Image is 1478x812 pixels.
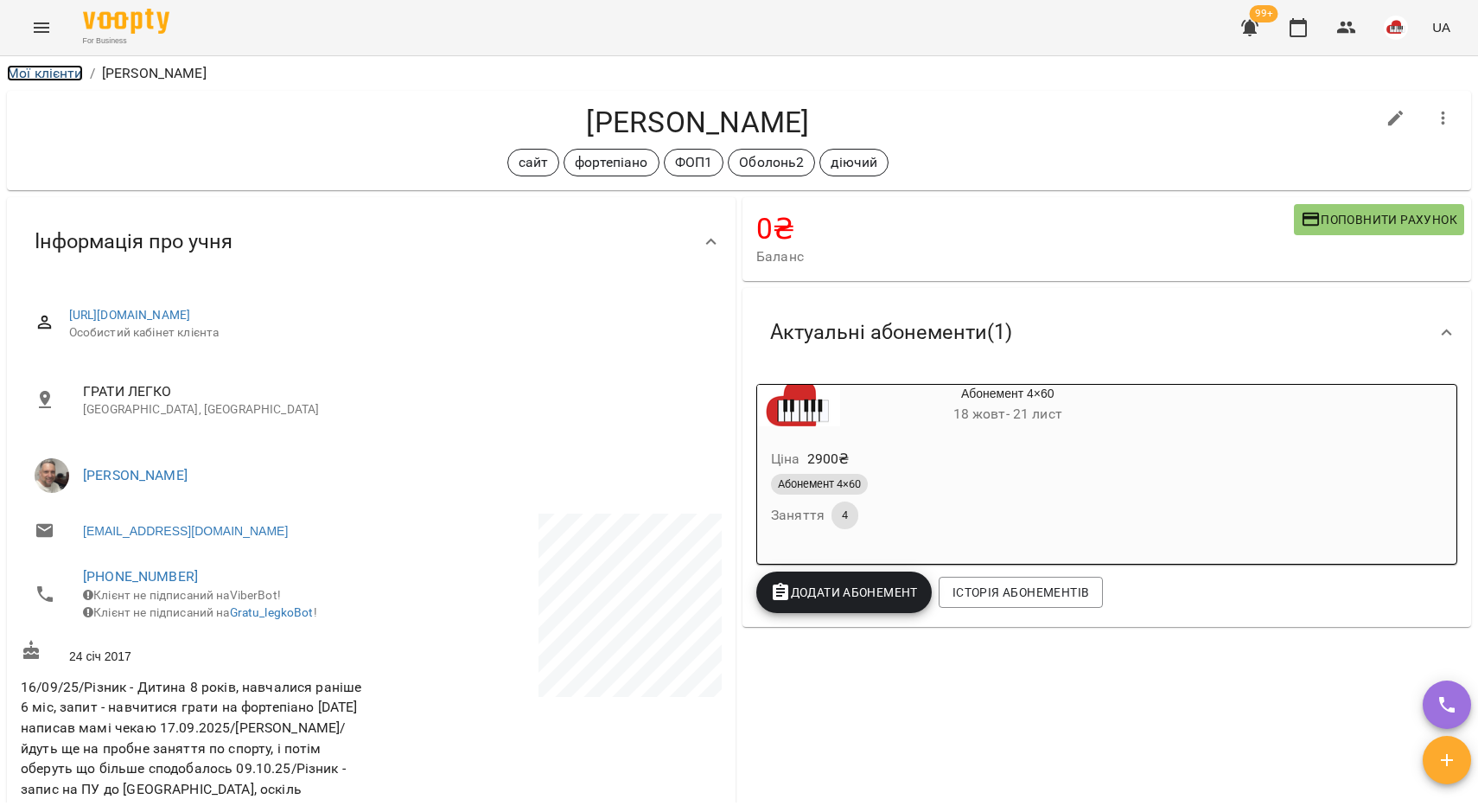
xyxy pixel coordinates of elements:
[83,35,169,47] span: For Business
[739,152,804,173] p: Оболонь2
[69,324,708,342] span: Особистий кабінет клієнта
[1250,5,1278,22] span: 99+
[1294,204,1464,235] button: Поповнити рахунок
[575,152,647,173] p: фортепіано
[756,572,932,613] button: Додати Абонемент
[17,636,372,668] div: 24 січ 2017
[771,503,825,527] h6: Заняття
[770,582,918,603] span: Додати Абонемент
[21,7,62,48] button: Menu
[7,65,83,81] a: Мої клієнти
[564,149,659,176] div: фортепіано
[952,582,1089,603] span: Історія абонементів
[7,63,1471,84] nav: breadcrumb
[840,385,1175,426] div: Абонемент 4×60
[1425,11,1457,43] button: UA
[83,522,288,540] a: [EMAIL_ADDRESS][DOMAIN_NAME]
[819,149,889,176] div: діючий
[1432,18,1450,36] span: UA
[807,449,850,470] p: 2900 ₴
[1301,209,1457,230] span: Поповнити рахунок
[35,228,233,255] span: Інформація про учня
[771,476,868,492] span: Абонемент 4×60
[102,63,207,84] p: [PERSON_NAME]
[756,211,1294,246] h4: 0 ₴
[664,149,724,176] div: ФОП1
[675,152,713,173] p: ФОП1
[939,577,1103,608] button: Історія абонементів
[831,508,858,523] span: 4
[83,588,281,602] span: Клієнт не підписаний на ViberBot!
[757,385,840,426] div: Абонемент 4×60
[953,406,1062,422] span: 18 жовт - 21 лист
[83,9,169,34] img: Voopty Logo
[90,63,95,84] li: /
[770,319,1012,346] span: Актуальні абонементи ( 1 )
[35,458,69,493] img: Юрій ГАЛІС
[742,288,1471,377] div: Актуальні абонементи(1)
[83,467,188,483] a: [PERSON_NAME]
[69,308,191,322] a: [URL][DOMAIN_NAME]
[519,152,549,173] p: сайт
[83,605,317,619] span: Клієнт не підписаний на !
[728,149,815,176] div: Оболонь2
[83,401,708,419] p: [GEOGRAPHIC_DATA], [GEOGRAPHIC_DATA]
[83,381,708,402] span: ГРАТИ ЛЕГКО
[21,105,1375,140] h4: [PERSON_NAME]
[83,568,198,585] a: [PHONE_NUMBER]
[756,246,1294,267] span: Баланс
[1384,16,1408,40] img: 42377b0de29e0fb1f7aad4b12e1980f7.jpeg
[507,149,560,176] div: сайт
[230,605,314,619] a: Gratu_legkoBot
[7,197,736,286] div: Інформація про учня
[757,385,1175,550] button: Абонемент 4×6018 жовт- 21 листЦіна2900₴Абонемент 4×60Заняття4
[771,447,800,471] h6: Ціна
[831,152,877,173] p: діючий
